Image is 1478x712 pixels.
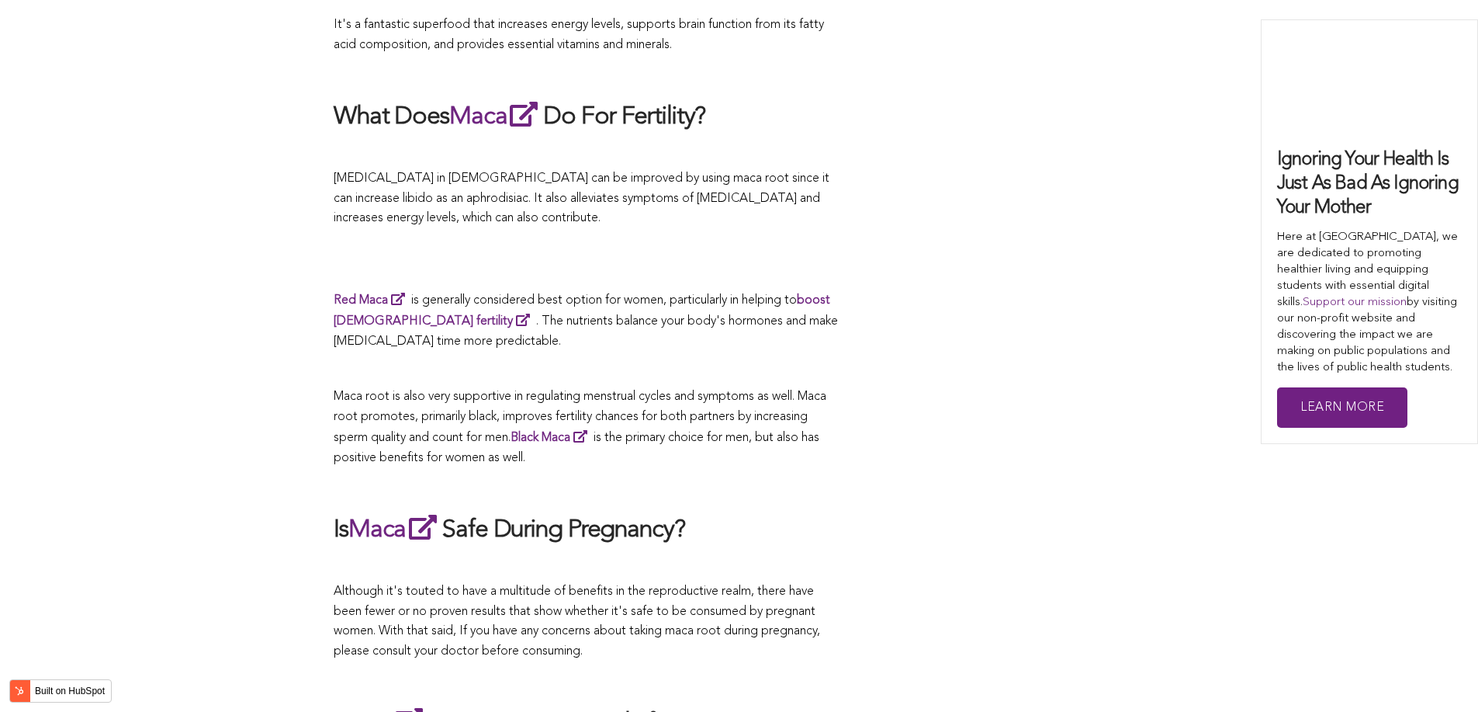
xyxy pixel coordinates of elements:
[449,105,543,130] a: Maca
[29,681,111,701] label: Built on HubSpot
[334,294,411,307] a: Red Maca
[9,679,112,703] button: Built on HubSpot
[511,432,570,444] strong: Black Maca
[348,518,442,543] a: Maca
[10,682,29,700] img: HubSpot sprocket logo
[334,99,838,134] h2: What Does Do For Fertility?
[1400,637,1478,712] iframe: Chat Widget
[334,585,820,658] span: Although it's touted to have a multitude of benefits in the reproductive realm, there have been f...
[334,19,824,51] span: It's a fantastic superfood that increases energy levels, supports brain function from its fatty a...
[334,172,829,224] span: [MEDICAL_DATA] in [DEMOGRAPHIC_DATA] can be improved by using maca root since it can increase lib...
[334,294,838,348] span: is generally considered best option for women, particularly in helping to . The nutrients balance...
[334,294,388,307] strong: Red Maca
[511,432,594,444] a: Black Maca
[334,512,838,547] h2: Is Safe During Pregnancy?
[1277,387,1407,429] a: Learn More
[334,391,826,464] span: Maca root is also very supportive in regulating menstrual cycles and symptoms as well. Maca root ...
